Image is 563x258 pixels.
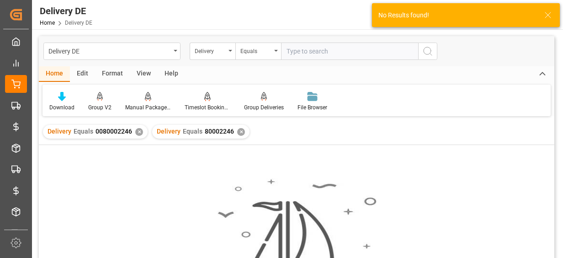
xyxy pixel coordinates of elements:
span: Delivery [157,128,181,135]
div: Manual Package TypeDetermination [125,103,171,112]
div: Delivery DE [40,4,92,18]
span: 0080002246 [96,128,132,135]
div: File Browser [297,103,327,112]
div: Timeslot Booking Report [185,103,230,112]
span: Equals [183,128,202,135]
button: open menu [43,43,181,60]
div: Equals [240,45,271,55]
div: Help [158,66,185,82]
button: open menu [190,43,235,60]
div: Delivery DE [48,45,170,56]
input: Type to search [281,43,418,60]
div: No Results found! [378,11,536,20]
div: Format [95,66,130,82]
span: Equals [74,128,93,135]
button: open menu [235,43,281,60]
div: View [130,66,158,82]
div: Group Deliveries [244,103,284,112]
div: ✕ [135,128,143,136]
div: Edit [70,66,95,82]
div: Home [39,66,70,82]
div: Delivery [195,45,226,55]
span: 80002246 [205,128,234,135]
a: Home [40,20,55,26]
div: Group V2 [88,103,112,112]
div: ✕ [237,128,245,136]
span: Delivery [48,128,71,135]
button: search button [418,43,437,60]
div: Download [49,103,74,112]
